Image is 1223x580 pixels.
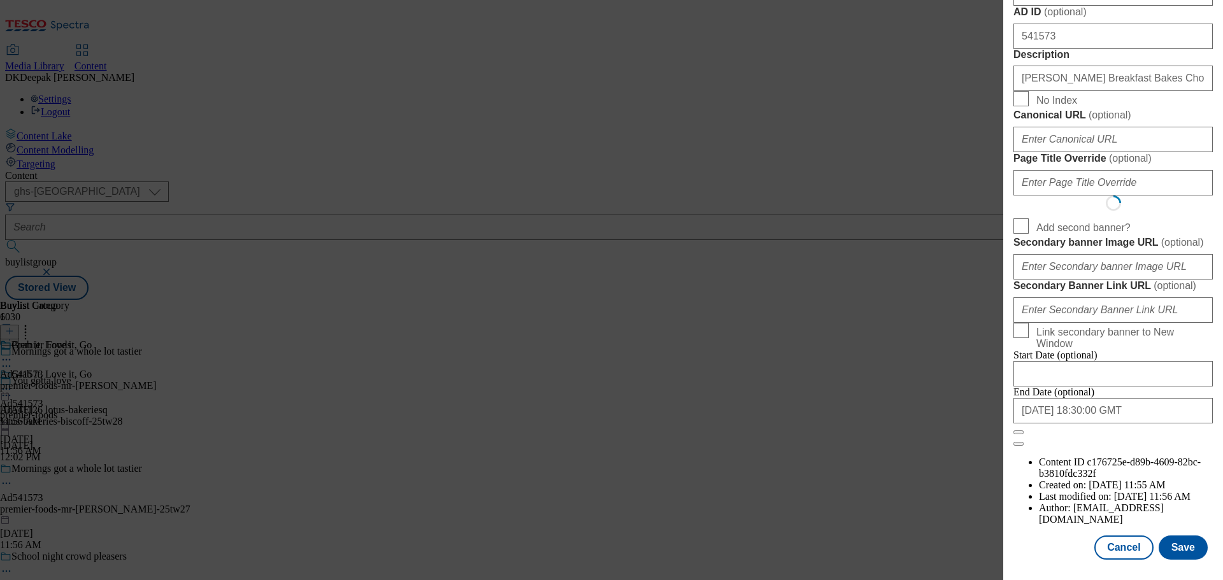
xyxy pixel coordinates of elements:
label: Description [1013,49,1213,60]
input: Enter Canonical URL [1013,127,1213,152]
input: Enter Secondary Banner Link URL [1013,297,1213,323]
span: Start Date (optional) [1013,350,1098,360]
input: Enter Description [1013,66,1213,91]
input: Enter Date [1013,361,1213,386]
button: Save [1159,535,1208,560]
input: Enter Secondary banner Image URL [1013,254,1213,279]
span: ( optional ) [1044,6,1087,17]
label: AD ID [1013,6,1213,18]
label: Secondary banner Image URL [1013,236,1213,249]
span: No Index [1036,95,1077,106]
span: [DATE] 11:56 AM [1114,491,1191,502]
span: Link secondary banner to New Window [1036,327,1208,350]
li: Content ID [1039,456,1213,479]
span: End Date (optional) [1013,386,1094,397]
input: Enter Page Title Override [1013,170,1213,195]
button: Cancel [1094,535,1153,560]
label: Canonical URL [1013,109,1213,122]
span: ( optional ) [1089,110,1131,120]
li: Last modified on: [1039,491,1213,502]
span: [EMAIL_ADDRESS][DOMAIN_NAME] [1039,502,1164,525]
span: ( optional ) [1109,153,1152,164]
span: ( optional ) [1154,280,1196,291]
span: ( optional ) [1161,237,1204,248]
input: Enter AD ID [1013,24,1213,49]
li: Author: [1039,502,1213,525]
label: Secondary Banner Link URL [1013,279,1213,292]
button: Close [1013,430,1024,434]
span: c176725e-d89b-4609-82bc-b3810fdc332f [1039,456,1201,479]
input: Enter Date [1013,398,1213,423]
span: Add second banner? [1036,222,1131,234]
label: Page Title Override [1013,152,1213,165]
li: Created on: [1039,479,1213,491]
span: [DATE] 11:55 AM [1089,479,1165,490]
